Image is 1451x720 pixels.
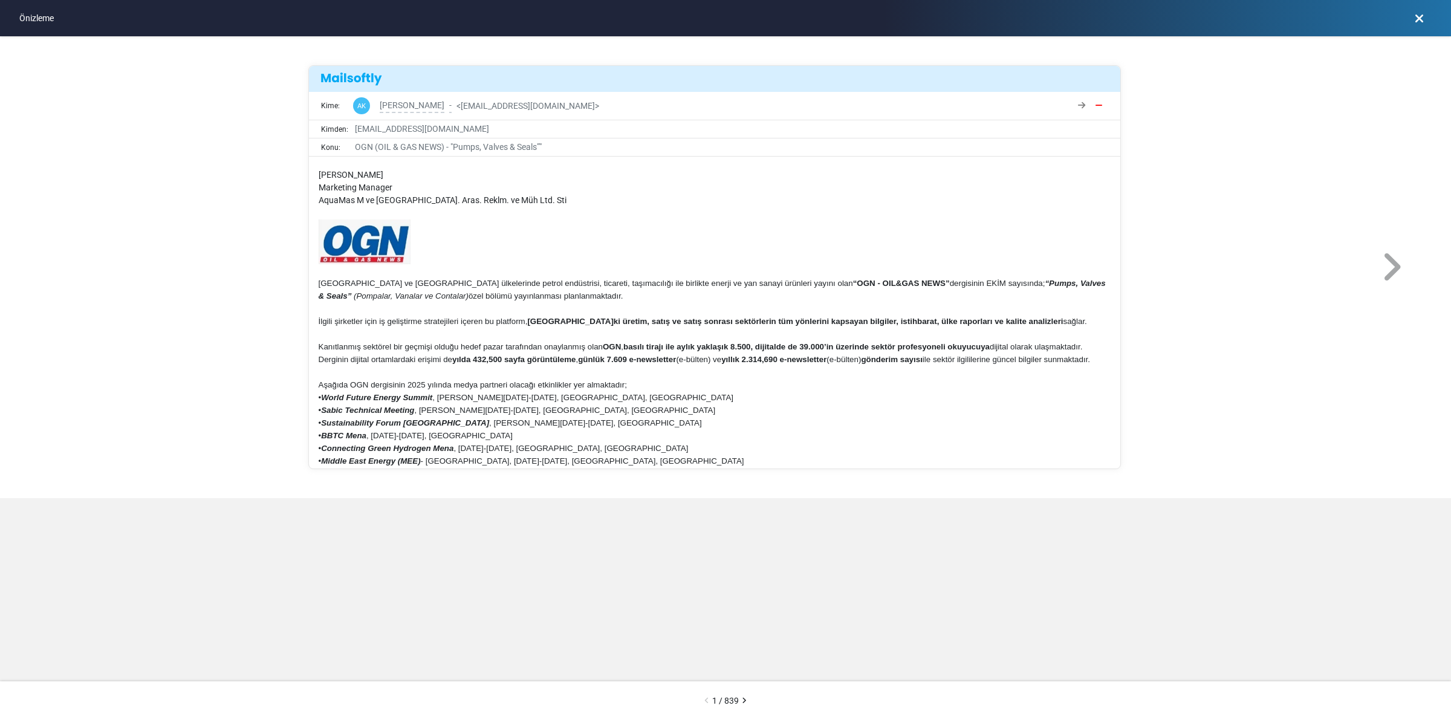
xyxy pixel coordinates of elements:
[456,100,599,112] span: < [EMAIL_ADDRESS][DOMAIN_NAME] >
[319,380,627,389] span: Aşağıda OGN dergisinin 2025 yılında medya partneri olacağı etkinlikler yer almaktadır;
[319,418,702,427] span: • , [PERSON_NAME][DATE]-[DATE], [GEOGRAPHIC_DATA]
[623,342,990,351] b: basılı tirajı ile aylık yaklaşık 8.500, dijitalde de 39.000’in üzerinde sektör profesyoneli okuyu...
[1078,100,1087,110] a: View Contact
[319,431,513,440] span: • , [DATE]-[DATE], [GEOGRAPHIC_DATA]
[319,444,689,453] span: • , [DATE]-[DATE], [GEOGRAPHIC_DATA], [GEOGRAPHIC_DATA]
[1087,94,1111,117] a: Remove This Contact From List
[861,355,922,364] b: gönderim sayısı
[709,696,742,705] span: 1 / 839
[853,279,950,288] b: “OGN - OIL&GAS NEWS”
[321,124,350,135] span: Kimden:
[321,393,432,402] i: World Future Energy Summit
[319,456,744,465] span: • - [GEOGRAPHIC_DATA], [DATE]-[DATE], [GEOGRAPHIC_DATA], [GEOGRAPHIC_DATA]
[319,406,716,415] span: • , [PERSON_NAME][DATE]-[DATE], [GEOGRAPHIC_DATA], [GEOGRAPHIC_DATA]
[354,291,469,300] i: (Pompalar, Vanalar ve Contalar)
[319,169,1111,181] p: [PERSON_NAME]
[321,431,366,440] i: BBTC Mena
[353,97,370,114] span: AK
[321,456,420,465] i: Middle East Energy (MEE)
[603,342,621,351] b: OGN
[527,317,1063,326] b: [GEOGRAPHIC_DATA]ki üretim, satış ve satış sonrası sektörlerin tüm yönlerini kapsayan bilgiler, i...
[578,355,676,364] b: günlük 7.609 e-newsletter
[321,418,489,427] i: Sustainability Forum [GEOGRAPHIC_DATA]
[319,317,1087,326] span: İlgili şirketler için iş geliştirme stratejileri içeren bu platform, sağlar.
[319,219,411,264] img: ca6bfeed6dc04a3521cbc8713ed0c97e.png
[321,444,453,453] i: Connecting Green Hydrogen Mena
[319,181,1111,194] p: Marketing Manager
[355,123,489,135] span: [EMAIL_ADDRESS][DOMAIN_NAME]
[319,194,1111,207] p: AquaMas M ve [GEOGRAPHIC_DATA]. Aras. Reklm. ve Müh Ltd. Sti
[319,393,733,402] span: • , [PERSON_NAME][DATE]-[DATE], [GEOGRAPHIC_DATA], [GEOGRAPHIC_DATA]
[319,342,1090,364] span: Kanıtlanmış sektörel bir geçmişi olduğu hedef pazar tarafından onaylanmış olan , dijital olarak u...
[452,355,576,364] b: yılda 432,500 sayfa görüntüleme
[380,99,444,113] span: [PERSON_NAME]
[321,406,414,415] i: Sabic Technical Meeting
[321,100,349,111] span: Kime:
[355,141,542,154] span: OGN (OIL & GAS NEWS) - "Pumps, Valves & Seals”"
[321,142,350,153] span: Konu:
[319,279,1106,300] span: [GEOGRAPHIC_DATA] ve [GEOGRAPHIC_DATA] ülkelerinde petrol endüstrisi, ticareti, taşımacılığı ile ...
[10,2,63,34] div: Önizleme
[449,99,452,113] span: -
[721,355,826,364] b: yıllık 2.314,690 e-newsletter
